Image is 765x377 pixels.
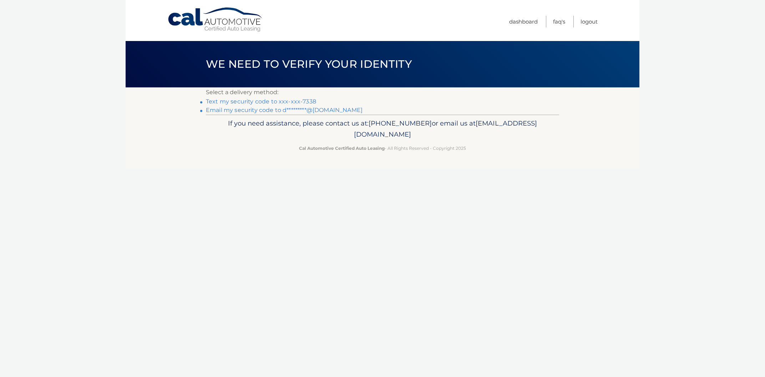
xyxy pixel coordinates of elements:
a: Text my security code to xxx-xxx-7338 [206,98,316,105]
p: - All Rights Reserved - Copyright 2025 [211,144,554,152]
a: Cal Automotive [167,7,264,32]
strong: Cal Automotive Certified Auto Leasing [299,146,385,151]
a: Dashboard [509,16,538,27]
p: Select a delivery method: [206,87,559,97]
span: We need to verify your identity [206,57,412,71]
span: [PHONE_NUMBER] [369,119,432,127]
a: FAQ's [553,16,565,27]
a: Email my security code to d*********@[DOMAIN_NAME] [206,107,363,113]
p: If you need assistance, please contact us at: or email us at [211,118,554,141]
a: Logout [581,16,598,27]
